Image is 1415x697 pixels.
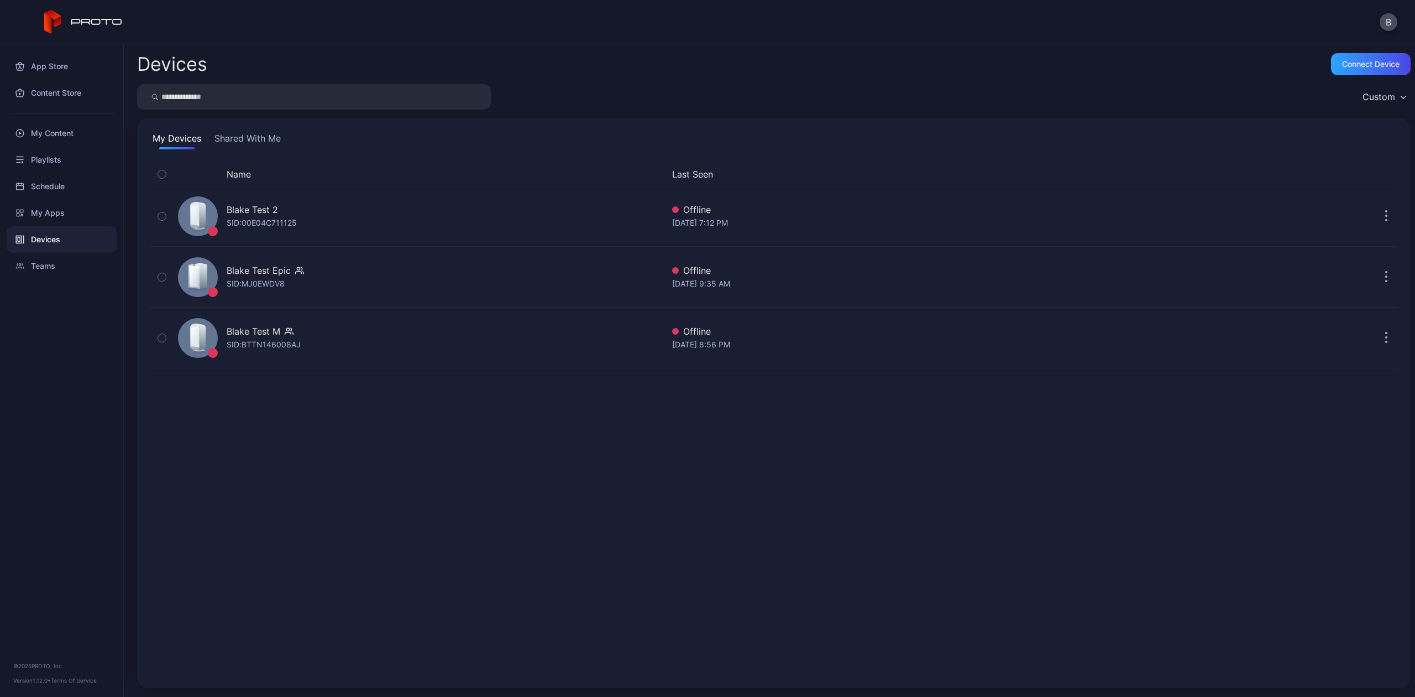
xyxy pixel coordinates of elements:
[672,277,1258,290] div: [DATE] 9:35 AM
[1375,168,1397,181] div: Options
[227,203,278,216] div: Blake Test 2
[13,677,51,684] span: Version 1.12.0 •
[7,253,117,279] a: Teams
[1357,84,1411,110] button: Custom
[7,147,117,173] a: Playlists
[1331,53,1411,75] button: Connect device
[212,132,283,149] button: Shared With Me
[227,168,251,181] button: Name
[51,677,97,684] a: Terms Of Service
[672,216,1258,230] div: [DATE] 7:12 PM
[1362,91,1395,102] div: Custom
[672,168,1254,181] button: Last Seen
[227,277,285,290] div: SID: MJ0EWDV8
[672,338,1258,351] div: [DATE] 8:56 PM
[227,338,301,351] div: SID: BTTN146008AJ
[7,173,117,200] a: Schedule
[227,325,280,338] div: Blake Test M
[672,325,1258,338] div: Offline
[7,226,117,253] a: Devices
[1380,13,1397,31] button: B
[227,264,291,277] div: Blake Test Epic
[7,120,117,147] a: My Content
[227,216,297,230] div: SID: 00E04C711125
[7,80,117,106] a: Content Store
[7,53,117,80] a: App Store
[13,662,110,670] div: © 2025 PROTO, Inc.
[150,132,203,149] button: My Devices
[137,54,207,74] h2: Devices
[1262,168,1362,181] div: Update Device
[1342,60,1400,69] div: Connect device
[672,264,1258,277] div: Offline
[7,200,117,226] a: My Apps
[672,203,1258,216] div: Offline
